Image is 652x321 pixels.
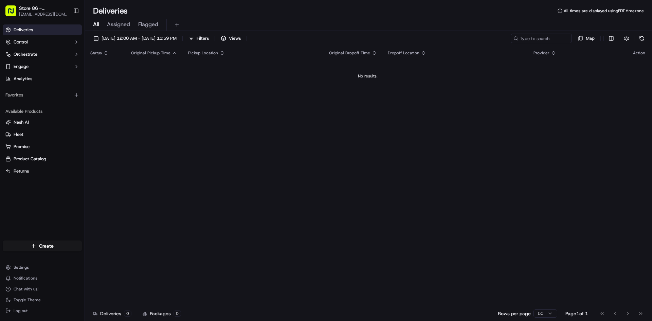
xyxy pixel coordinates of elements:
button: Store 86 - [GEOGRAPHIC_DATA] ([GEOGRAPHIC_DATA]) (Just Salad) [19,5,69,12]
button: Log out [3,306,82,316]
div: Packages [143,310,181,317]
span: Notifications [14,275,37,281]
span: Deliveries [14,27,33,33]
h1: Deliveries [93,5,128,16]
a: Returns [5,168,79,174]
button: Returns [3,166,82,177]
a: Analytics [3,73,82,84]
button: Map [575,34,598,43]
span: Status [90,50,102,56]
span: Original Pickup Time [131,50,170,56]
div: Favorites [3,90,82,101]
button: Control [3,37,82,48]
span: Orchestrate [14,51,37,57]
span: Original Dropoff Time [329,50,370,56]
span: Log out [14,308,28,314]
button: Create [3,240,82,251]
button: Promise [3,141,82,152]
button: Nash AI [3,117,82,128]
button: Notifications [3,273,82,283]
a: Fleet [5,131,79,138]
span: Promise [14,144,30,150]
span: All times are displayed using EDT timezone [564,8,644,14]
button: Refresh [637,34,647,43]
span: Pickup Location [188,50,218,56]
button: Orchestrate [3,49,82,60]
span: Toggle Theme [14,297,41,303]
span: Assigned [107,20,130,29]
a: Product Catalog [5,156,79,162]
button: Settings [3,263,82,272]
button: Engage [3,61,82,72]
span: Create [39,243,54,249]
input: Type to search [511,34,572,43]
span: Map [586,35,595,41]
button: Views [218,34,244,43]
div: 0 [174,310,181,317]
button: Toggle Theme [3,295,82,305]
div: Deliveries [93,310,131,317]
a: Deliveries [3,24,82,35]
button: Chat with us! [3,284,82,294]
button: Store 86 - [GEOGRAPHIC_DATA] ([GEOGRAPHIC_DATA]) (Just Salad)[EMAIL_ADDRESS][DOMAIN_NAME] [3,3,70,19]
span: Flagged [138,20,158,29]
p: Rows per page [498,310,531,317]
a: Promise [5,144,79,150]
button: [EMAIL_ADDRESS][DOMAIN_NAME] [19,12,69,17]
a: Nash AI [5,119,79,125]
div: Available Products [3,106,82,117]
span: Filters [197,35,209,41]
span: Engage [14,64,29,70]
span: [DATE] 12:00 AM - [DATE] 11:59 PM [102,35,177,41]
span: Dropoff Location [388,50,419,56]
span: Returns [14,168,29,174]
span: Chat with us! [14,286,38,292]
span: Nash AI [14,119,29,125]
div: Action [633,50,645,56]
div: 0 [124,310,131,317]
span: All [93,20,99,29]
div: Page 1 of 1 [565,310,588,317]
span: Settings [14,265,29,270]
button: Fleet [3,129,82,140]
button: Filters [185,34,212,43]
span: Control [14,39,28,45]
span: Provider [533,50,549,56]
span: Views [229,35,241,41]
button: Product Catalog [3,154,82,164]
span: Product Catalog [14,156,46,162]
div: No results. [88,73,648,79]
button: [DATE] 12:00 AM - [DATE] 11:59 PM [90,34,180,43]
span: Analytics [14,76,32,82]
span: Fleet [14,131,23,138]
